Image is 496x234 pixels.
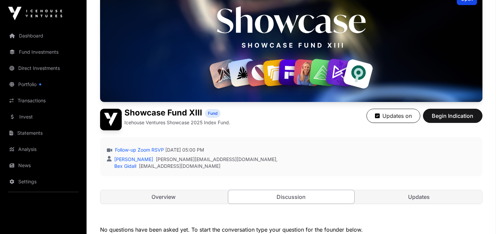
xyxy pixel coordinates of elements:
a: Updates [356,190,482,204]
a: Overview [100,190,227,204]
div: , [113,156,278,163]
a: Begin Indication [423,115,482,122]
a: Analysis [5,142,81,157]
nav: Tabs [100,190,482,204]
a: Settings [5,174,81,189]
a: Transactions [5,93,81,108]
img: Icehouse Ventures Logo [8,7,62,20]
a: Statements [5,126,81,140]
a: Dashboard [5,28,81,43]
span: [DATE] 05:00 PM [165,147,204,153]
iframe: Chat Widget [462,202,496,234]
p: Icehouse Ventures Showcase 2025 Index Fund. [124,119,230,126]
a: Fund Investments [5,45,81,59]
a: [PERSON_NAME] [113,156,153,162]
a: Follow-up Zoom RSVP [114,147,164,153]
a: News [5,158,81,173]
a: Discussion [228,190,355,204]
a: [EMAIL_ADDRESS][DOMAIN_NAME] [139,163,220,170]
a: [PERSON_NAME][EMAIL_ADDRESS][DOMAIN_NAME] [156,156,276,163]
a: Bex Gidall [113,163,136,169]
a: Invest [5,109,81,124]
p: No questions have been asked yet. To start the conversation type your question for the founder be... [100,226,482,234]
h1: Showcase Fund XIII [124,109,202,118]
img: Showcase Fund XIII [100,109,122,130]
button: Begin Indication [423,109,482,123]
a: Portfolio [5,77,81,92]
a: Direct Investments [5,61,81,76]
span: Begin Indication [431,112,474,120]
button: Updates on [367,109,420,123]
span: Fund [208,111,217,116]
